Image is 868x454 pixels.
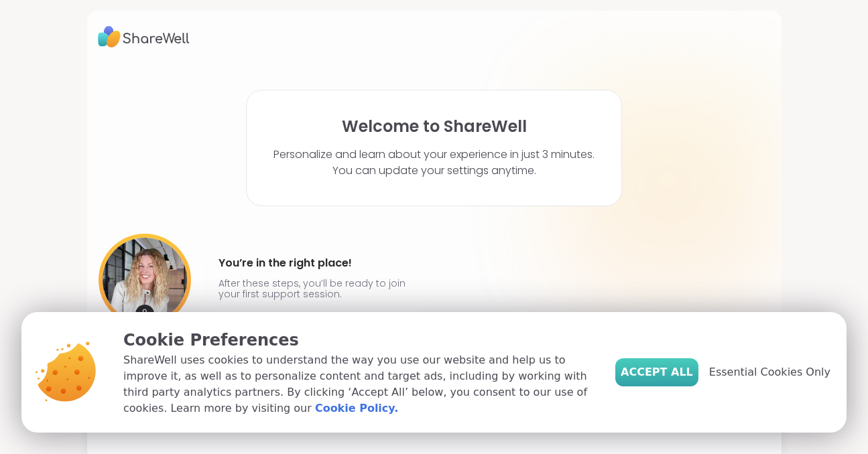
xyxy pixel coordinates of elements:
p: ShareWell uses cookies to understand the way you use our website and help us to improve it, as we... [123,352,594,417]
p: Personalize and learn about your experience in just 3 minutes. You can update your settings anytime. [273,147,595,179]
img: User image [99,234,191,326]
button: Accept All [615,358,698,386]
p: Cookie Preferences [123,328,594,352]
span: Essential Cookies Only [709,364,830,380]
img: ShareWell Logo [98,21,190,52]
a: Cookie Policy. [315,400,398,417]
span: Accept All [621,364,693,380]
p: After these steps, you’ll be ready to join your first support session. [219,278,412,299]
h1: Welcome to ShareWell [342,117,527,136]
img: mic icon [135,305,154,323]
h4: You’re in the right place! [219,252,412,274]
